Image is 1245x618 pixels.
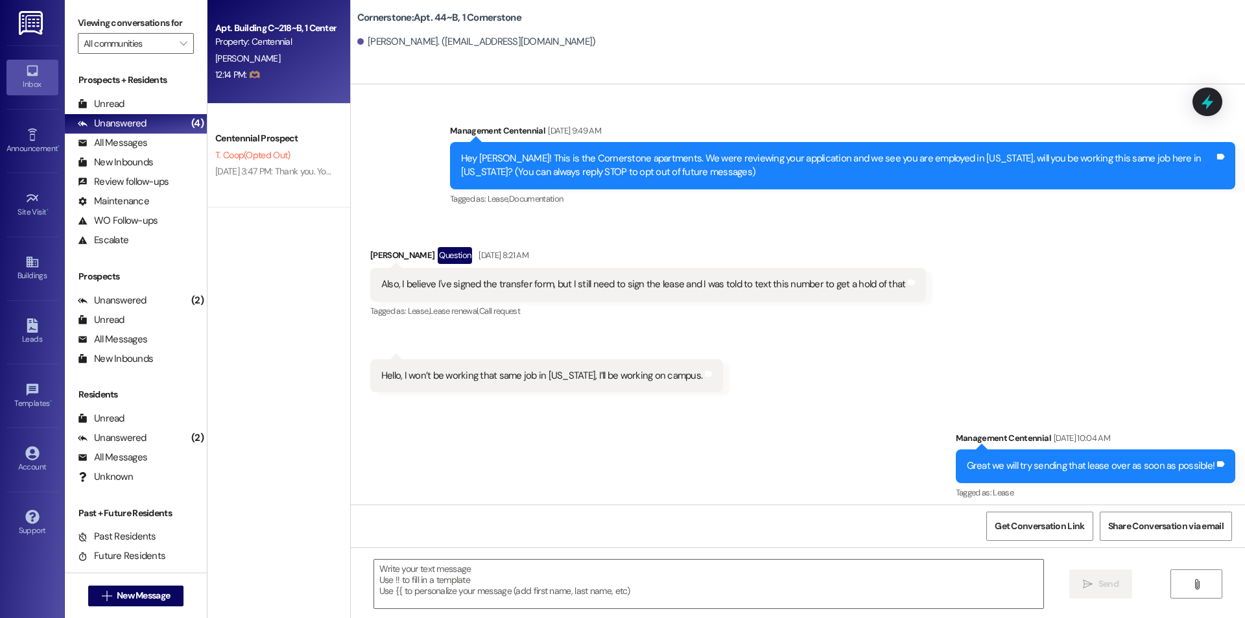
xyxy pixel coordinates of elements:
i:  [1083,579,1093,589]
div: All Messages [78,333,147,346]
span: • [47,206,49,215]
div: (2) [188,291,207,311]
div: [DATE] 9:49 AM [545,124,601,137]
div: WO Follow-ups [78,214,158,228]
div: Apt. Building C~218~B, 1 Centennial [215,21,335,35]
div: Great we will try sending that lease over as soon as possible! [967,459,1215,473]
div: Past + Future Residents [65,506,207,520]
div: (2) [188,428,207,448]
span: Lease , [488,193,509,204]
div: New Inbounds [78,156,153,169]
div: Review follow-ups [78,175,169,189]
div: Prospects [65,270,207,283]
span: Send [1098,577,1119,591]
a: Support [6,506,58,541]
div: [DATE] 8:21 AM [475,248,528,262]
span: [PERSON_NAME] [215,53,280,64]
a: Inbox [6,60,58,95]
div: Tagged as: [956,483,1236,502]
div: Unanswered [78,294,147,307]
div: Property: Centennial [215,35,335,49]
div: Prospects + Residents [65,73,207,87]
div: Hey [PERSON_NAME]! This is the Cornerstone apartments. We were reviewing your application and we ... [461,152,1215,180]
div: Question [438,247,472,263]
button: Send [1069,569,1132,599]
div: 12:14 PM: 🫶🏽 [215,69,259,80]
div: Unknown [78,470,133,484]
img: ResiDesk Logo [19,11,45,35]
button: Get Conversation Link [986,512,1093,541]
button: New Message [88,586,184,606]
span: T. Coop (Opted Out) [215,149,290,161]
div: Past Residents [78,530,156,543]
div: [PERSON_NAME]. ([EMAIL_ADDRESS][DOMAIN_NAME]) [357,35,596,49]
div: Hello, I won’t be working that same job in [US_STATE], I’ll be working on campus. [381,369,702,383]
span: • [50,397,52,406]
div: Unread [78,412,124,425]
div: (4) [188,113,207,134]
input: All communities [84,33,173,54]
div: Centennial Prospect [215,132,335,145]
label: Viewing conversations for [78,13,194,33]
div: Management Centennial [956,431,1236,449]
div: [DATE] 3:47 PM: Thank you. You will no longer receive texts from this thread. Please reply with '... [215,165,855,177]
div: [PERSON_NAME] [370,247,927,268]
span: Documentation [509,193,563,204]
div: Maintenance [78,195,149,208]
span: • [58,142,60,151]
span: Lease [993,487,1014,498]
div: Management Centennial [450,124,1235,142]
a: Site Visit • [6,187,58,222]
span: New Message [117,589,170,602]
div: Unanswered [78,117,147,130]
a: Templates • [6,379,58,414]
span: Get Conversation Link [995,519,1084,533]
button: Share Conversation via email [1100,512,1232,541]
div: Unread [78,97,124,111]
b: Cornerstone: Apt. 44~B, 1 Cornerstone [357,11,521,25]
i:  [1192,579,1202,589]
span: Share Conversation via email [1108,519,1224,533]
a: Leads [6,315,58,350]
div: All Messages [78,451,147,464]
span: Lease , [408,305,429,316]
div: Also, I believe I've signed the transfer form, but I still need to sign the lease and I was told ... [381,278,906,291]
i:  [180,38,187,49]
div: Unread [78,313,124,327]
i:  [102,591,112,601]
div: New Inbounds [78,352,153,366]
a: Account [6,442,58,477]
div: Unanswered [78,431,147,445]
div: Escalate [78,233,128,247]
a: Buildings [6,251,58,286]
div: Residents [65,388,207,401]
span: Lease renewal , [429,305,479,316]
div: Future Residents [78,549,165,563]
div: [DATE] 10:04 AM [1050,431,1110,445]
div: Tagged as: [370,302,927,320]
span: Call request [479,305,520,316]
div: Tagged as: [450,189,1235,208]
div: All Messages [78,136,147,150]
